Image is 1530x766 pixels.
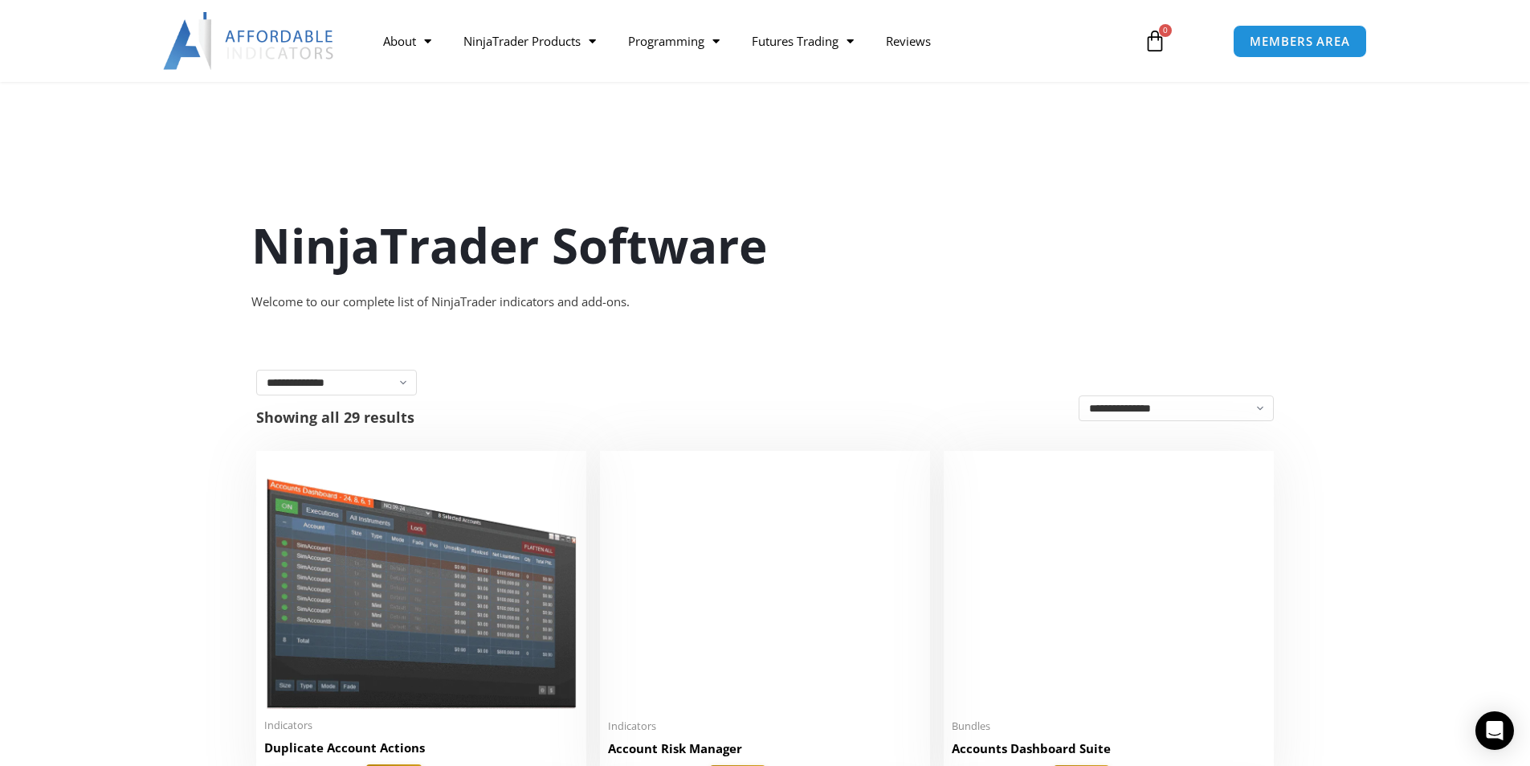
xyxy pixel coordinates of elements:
select: Shop order [1079,395,1274,421]
a: NinjaTrader Products [447,23,612,59]
img: LogoAI [163,12,336,70]
a: Futures Trading [736,23,870,59]
a: 0 [1120,18,1190,64]
a: Accounts Dashboard Suite [952,740,1266,765]
span: Indicators [264,719,578,732]
h2: Duplicate Account Actions [264,739,578,756]
h2: Account Risk Manager [608,740,922,757]
h2: Accounts Dashboard Suite [952,740,1266,757]
nav: Menu [367,23,1125,59]
a: Programming [612,23,736,59]
a: Duplicate Account Actions [264,739,578,764]
a: Account Risk Manager [608,740,922,765]
a: Reviews [870,23,947,59]
span: 0 [1159,24,1172,37]
a: MEMBERS AREA [1233,25,1367,58]
img: Accounts Dashboard Suite [952,459,1266,710]
div: Open Intercom Messenger [1475,711,1514,750]
img: Account Risk Manager [608,459,922,709]
p: Showing all 29 results [256,410,414,424]
div: Welcome to our complete list of NinjaTrader indicators and add-ons. [251,291,1279,313]
img: Duplicate Account Actions [264,459,578,709]
span: Bundles [952,719,1266,733]
span: MEMBERS AREA [1250,35,1350,47]
h1: NinjaTrader Software [251,211,1279,279]
span: Indicators [608,719,922,733]
a: About [367,23,447,59]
